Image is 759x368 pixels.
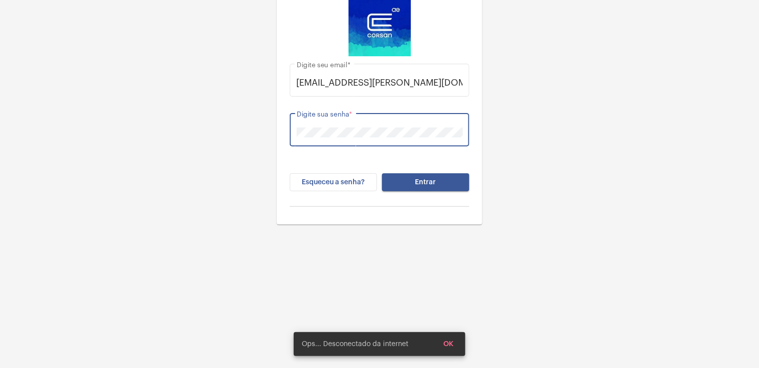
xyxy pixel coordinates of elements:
[302,179,365,186] span: Esqueceu a senha?
[290,173,377,191] button: Esqueceu a senha?
[302,339,408,349] span: Ops... Desconectado da internet
[435,335,461,353] button: OK
[297,78,463,88] input: Digite seu email
[415,179,436,186] span: Entrar
[382,173,469,191] button: Entrar
[443,341,453,348] span: OK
